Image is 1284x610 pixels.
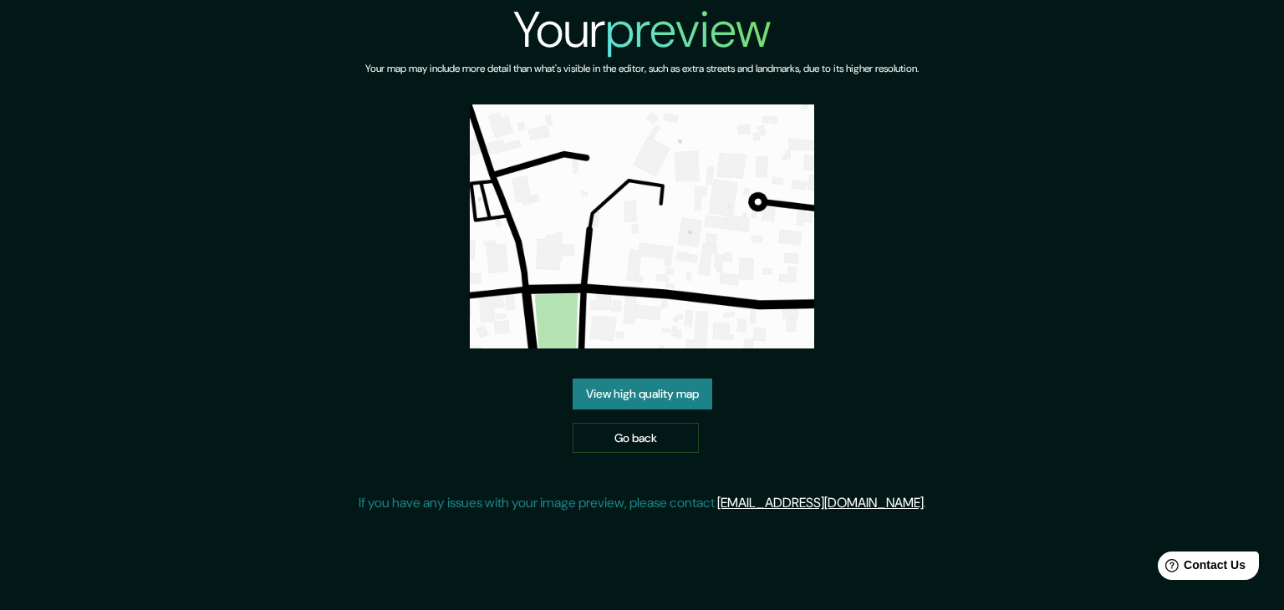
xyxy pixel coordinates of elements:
h6: Your map may include more detail than what's visible in the editor, such as extra streets and lan... [365,60,919,78]
a: Go back [573,423,699,454]
iframe: Help widget launcher [1135,545,1266,592]
p: If you have any issues with your image preview, please contact . [359,493,926,513]
img: created-map-preview [470,104,814,348]
a: [EMAIL_ADDRESS][DOMAIN_NAME] [717,494,924,511]
a: View high quality map [573,379,712,409]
